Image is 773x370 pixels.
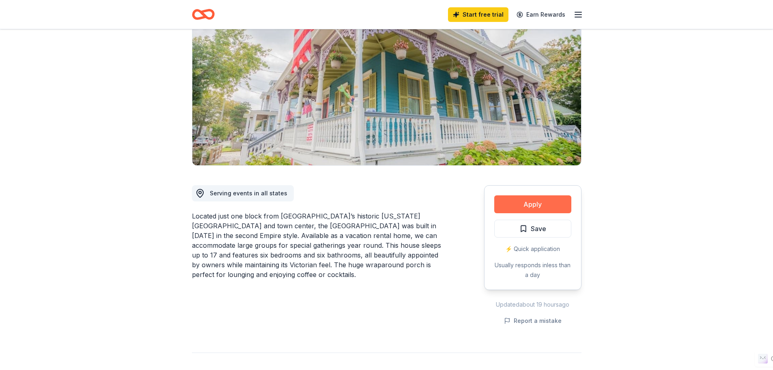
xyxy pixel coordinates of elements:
button: Save [494,220,571,238]
span: Save [531,223,546,234]
div: Usually responds in less than a day [494,260,571,280]
div: Updated about 19 hours ago [484,300,581,309]
a: Earn Rewards [512,7,570,22]
button: Apply [494,195,571,213]
div: ⚡️ Quick application [494,244,571,254]
span: Serving events in all states [210,190,287,197]
button: Report a mistake [504,316,562,326]
a: Start free trial [448,7,508,22]
a: Home [192,5,215,24]
div: Located just one block from [GEOGRAPHIC_DATA]’s historic [US_STATE][GEOGRAPHIC_DATA] and town cen... [192,211,445,279]
img: Image for Cape May Vacation Properties [192,10,581,165]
